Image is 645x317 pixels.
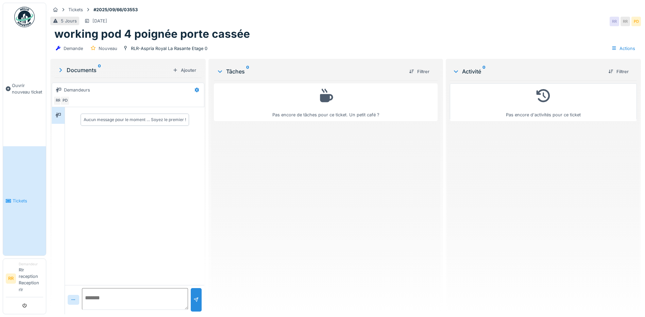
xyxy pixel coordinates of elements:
[99,45,117,52] div: Nouveau
[98,66,101,74] sup: 0
[61,18,77,24] div: 5 Jours
[170,66,199,75] div: Ajouter
[608,44,638,53] div: Actions
[14,7,35,27] img: Badge_color-CXgf-gQk.svg
[12,82,43,95] span: Ouvrir nouveau ticket
[246,67,249,76] sup: 0
[631,17,641,26] div: PD
[610,17,619,26] div: RR
[19,262,43,267] div: Demandeur
[64,45,83,52] div: Demande
[60,96,70,105] div: PD
[621,17,630,26] div: RR
[19,262,43,296] li: Rlr reception Reception rlr
[3,31,46,146] a: Ouvrir nouveau ticket
[92,18,107,24] div: [DATE]
[482,67,486,76] sup: 0
[6,273,16,284] li: RR
[68,6,83,13] div: Tickets
[3,146,46,255] a: Tickets
[91,6,140,13] strong: #2025/09/66/03553
[54,28,250,40] h1: working pod 4 poignée porte cassée
[131,45,207,52] div: RLR-Aspria Royal La Rasante Etage 0
[64,87,90,93] div: Demandeurs
[453,67,603,76] div: Activité
[217,67,404,76] div: Tâches
[57,66,170,74] div: Documents
[53,96,63,105] div: RR
[606,67,631,76] div: Filtrer
[406,67,432,76] div: Filtrer
[218,86,433,118] div: Pas encore de tâches pour ce ticket. Un petit café ?
[6,262,43,297] a: RR DemandeurRlr reception Reception rlr
[84,117,186,123] div: Aucun message pour le moment … Soyez le premier !
[454,86,632,118] div: Pas encore d'activités pour ce ticket
[13,198,43,204] span: Tickets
